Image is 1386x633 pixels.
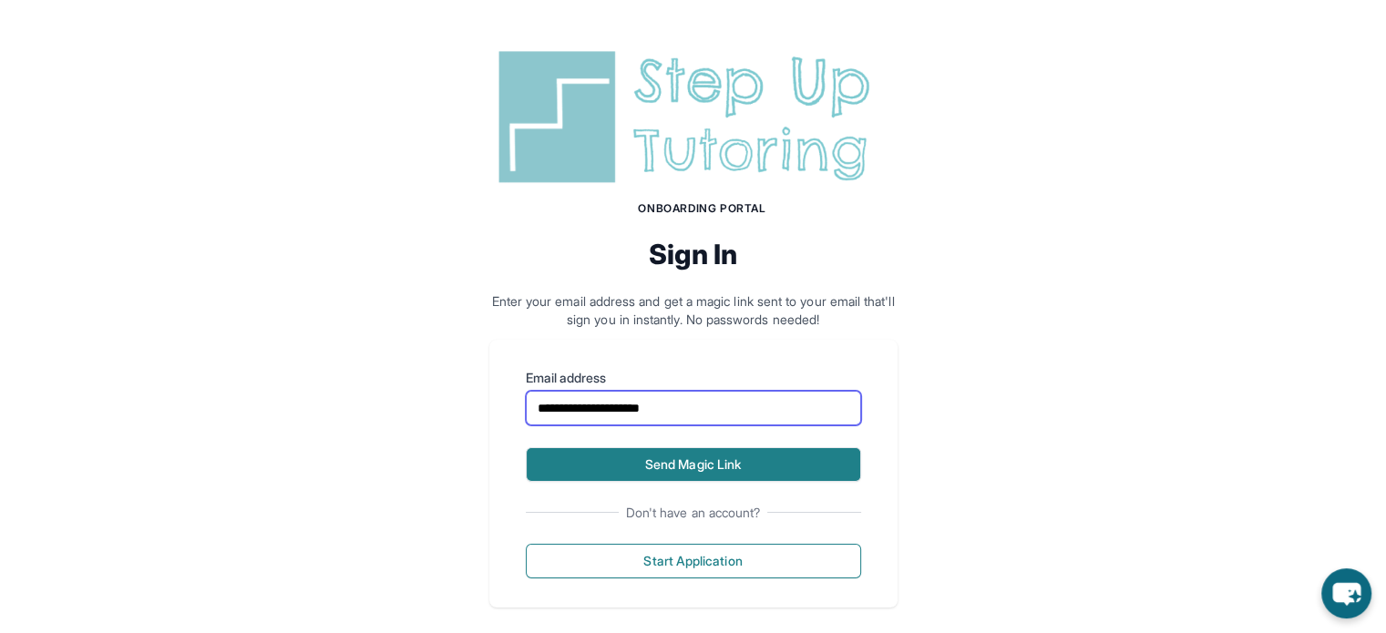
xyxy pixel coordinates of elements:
[489,44,898,190] img: Step Up Tutoring horizontal logo
[489,292,898,329] p: Enter your email address and get a magic link sent to your email that'll sign you in instantly. N...
[1321,568,1371,618] button: chat-button
[619,504,768,522] span: Don't have an account?
[526,544,861,578] button: Start Application
[526,447,861,482] button: Send Magic Link
[508,201,898,216] h1: Onboarding Portal
[526,369,861,387] label: Email address
[489,238,898,271] h2: Sign In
